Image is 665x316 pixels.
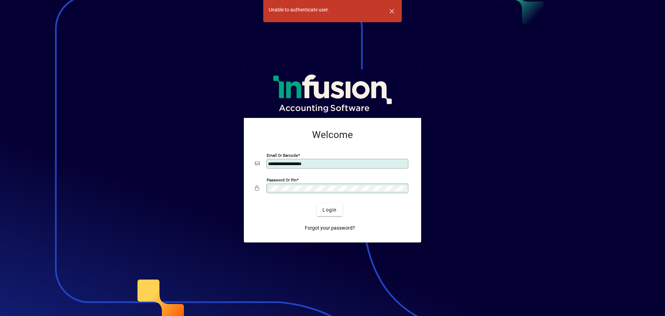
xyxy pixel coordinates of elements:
[383,3,400,19] button: Dismiss
[267,178,296,182] mat-label: Password or Pin
[255,129,410,141] h2: Welcome
[305,224,355,232] span: Forgot your password?
[317,204,342,216] button: Login
[302,222,358,234] a: Forgot your password?
[267,153,298,158] mat-label: Email or Barcode
[322,206,337,214] span: Login
[269,6,329,14] div: Unable to authenticate user.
